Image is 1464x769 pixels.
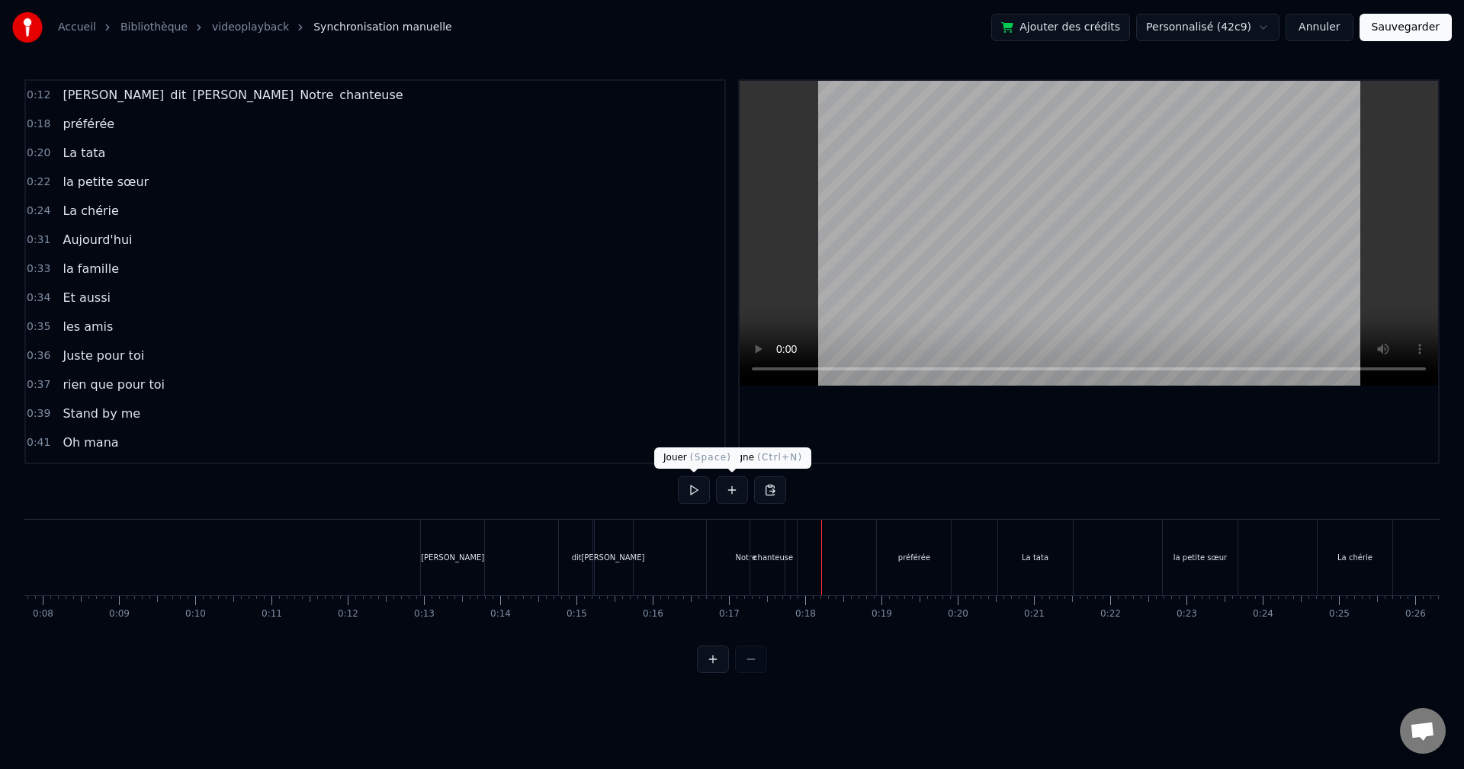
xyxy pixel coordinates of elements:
button: Ajouter des crédits [991,14,1130,41]
span: la petite sœur [61,173,150,191]
div: préférée [898,552,930,563]
span: Aujourd'hui [61,231,133,248]
span: Juste pour toi [61,347,146,364]
div: La tata [1022,552,1048,563]
span: Stand by me [61,405,142,422]
span: 0:18 [27,117,50,132]
span: 0:34 [27,290,50,306]
a: videoplayback [212,20,289,35]
div: 0:24 [1253,608,1273,620]
div: 0:08 [33,608,53,620]
div: 0:16 [643,608,663,620]
span: 0:12 [27,88,50,103]
span: dit [169,86,188,104]
span: chanteuse [338,86,404,104]
span: rien que pour toi [61,376,166,393]
span: La chérie [61,202,120,219]
span: Et aussi [61,289,112,306]
div: La chérie [1337,552,1372,563]
div: dit [572,552,582,563]
img: youka [12,12,43,43]
a: Accueil [58,20,96,35]
div: 0:09 [109,608,130,620]
span: 0:31 [27,232,50,248]
div: Notre [735,552,756,563]
div: 0:14 [490,608,511,620]
div: 0:13 [414,608,435,620]
span: 0:33 [27,261,50,277]
span: La tata [61,144,107,162]
span: Synchronisation manuelle [313,20,452,35]
div: 0:19 [872,608,892,620]
span: [PERSON_NAME] [191,86,295,104]
nav: breadcrumb [58,20,452,35]
div: 0:11 [262,608,282,620]
div: chanteuse [753,552,793,563]
div: Jouer [654,447,740,469]
span: 0:41 [27,435,50,450]
span: 0:35 [27,319,50,335]
span: [PERSON_NAME] [61,86,165,104]
span: ( Ctrl+N ) [757,452,802,463]
div: 0:22 [1100,608,1121,620]
div: 0:18 [795,608,816,620]
button: Sauvegarder [1360,14,1452,41]
span: Notre [298,86,335,104]
span: 0:22 [27,175,50,190]
span: 0:37 [27,377,50,393]
span: 0:20 [27,146,50,161]
div: 0:17 [719,608,740,620]
a: Bibliothèque [120,20,188,35]
span: Oh mana [61,434,120,451]
span: les amis [61,318,114,335]
div: [PERSON_NAME] [421,552,484,563]
div: 0:15 [567,608,587,620]
div: 0:21 [1024,608,1045,620]
span: 0:24 [27,203,50,219]
span: 0:36 [27,348,50,364]
div: 0:20 [948,608,968,620]
span: préférée [61,115,116,133]
div: 0:26 [1405,608,1426,620]
span: la famille [61,260,120,277]
span: ( Space ) [690,452,731,463]
button: Annuler [1286,14,1353,41]
div: 0:25 [1329,608,1350,620]
div: 0:10 [185,608,206,620]
div: 0:23 [1177,608,1197,620]
div: la petite sœur [1173,552,1227,563]
div: [PERSON_NAME] [581,552,644,563]
span: 0:39 [27,406,50,421]
div: Ouvrir le chat [1400,708,1446,754]
div: 0:12 [338,608,358,620]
